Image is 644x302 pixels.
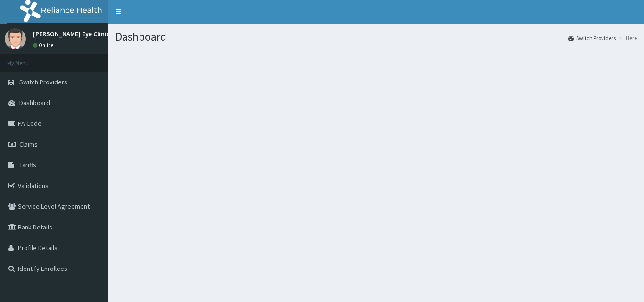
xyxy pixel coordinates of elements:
[19,140,38,148] span: Claims
[5,28,26,49] img: User Image
[617,34,637,42] li: Here
[116,31,637,43] h1: Dashboard
[33,42,56,49] a: Online
[568,34,616,42] a: Switch Providers
[19,78,67,86] span: Switch Providers
[19,98,50,107] span: Dashboard
[33,31,110,37] p: [PERSON_NAME] Eye Clinic
[19,161,36,169] span: Tariffs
